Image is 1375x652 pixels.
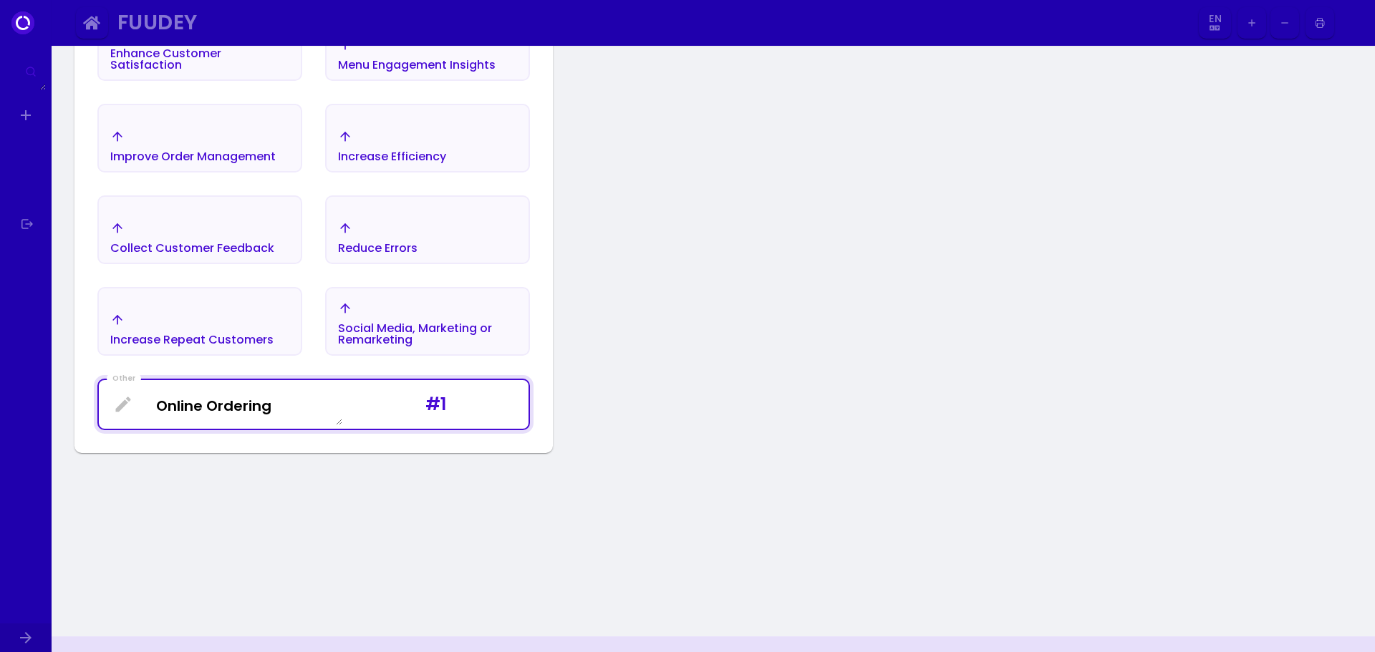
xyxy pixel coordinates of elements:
[325,12,530,81] button: Menu Engagement Insights
[110,48,289,71] div: Enhance Customer Satisfaction
[107,373,141,384] div: Other
[325,195,530,264] button: Reduce Errors
[117,14,1180,31] div: Fuudey
[97,195,302,264] button: Collect Customer Feedback
[338,323,517,346] div: Social Media, Marketing or Remarketing
[97,12,302,81] button: Enhance Customer Satisfaction
[338,151,446,162] div: Increase Efficiency
[325,104,530,172] button: Increase Efficiency
[1338,11,1361,34] img: Image
[97,287,302,356] button: Increase Repeat Customers
[338,243,418,254] div: Reduce Errors
[325,287,530,356] button: Social Media, Marketing or Remarketing
[348,391,523,417] div: # 1
[110,151,276,162] div: Improve Order Management
[99,384,342,426] textarea: Online Ordering
[110,334,274,346] div: Increase Repeat Customers
[110,243,274,254] div: Collect Customer Feedback
[112,7,1195,39] button: Fuudey
[97,104,302,172] button: Improve Order Management
[338,59,496,71] div: Menu Engagement Insights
